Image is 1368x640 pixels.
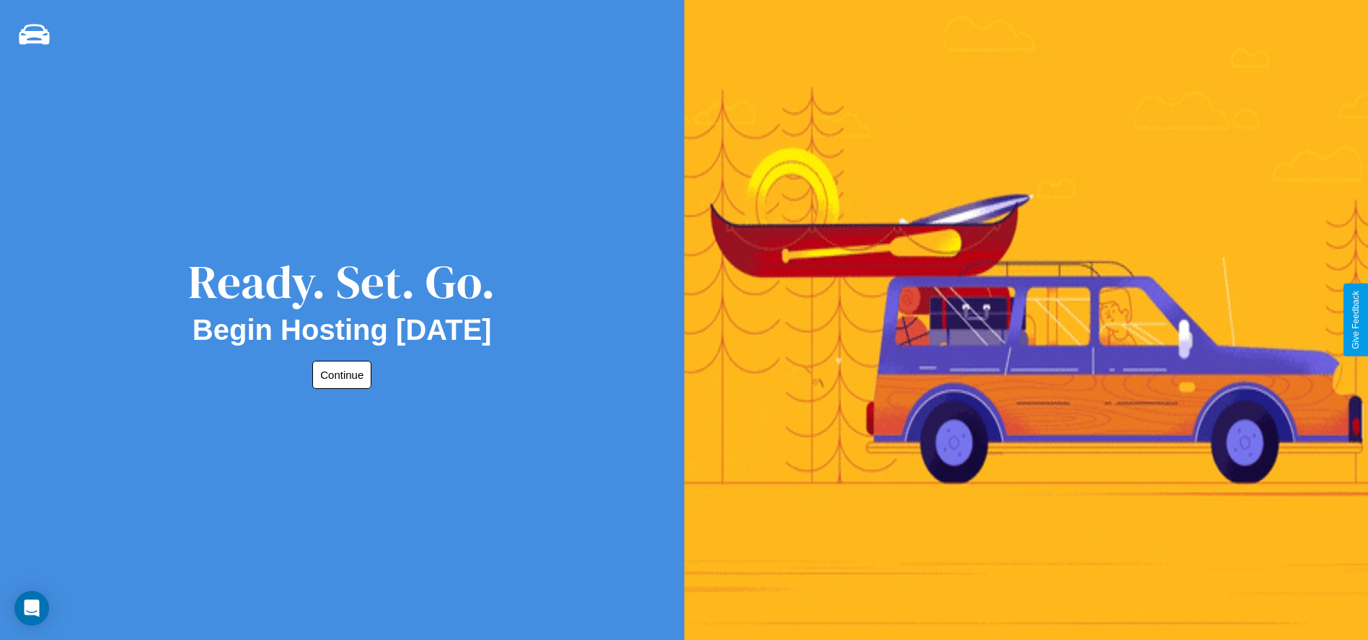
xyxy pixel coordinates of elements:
button: Continue [312,361,371,389]
div: Open Intercom Messenger [14,591,49,626]
div: Give Feedback [1351,291,1361,349]
div: Ready. Set. Go. [188,250,495,314]
h2: Begin Hosting [DATE] [193,314,492,346]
